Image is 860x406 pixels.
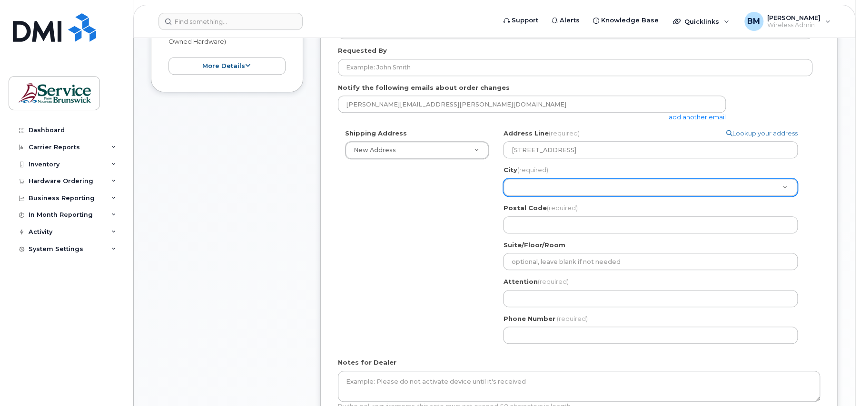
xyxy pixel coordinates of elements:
[586,11,665,30] a: Knowledge Base
[503,314,555,323] label: Phone Number
[548,129,579,137] span: (required)
[537,278,568,285] span: (required)
[684,18,719,25] span: Quicklinks
[346,142,488,159] a: New Address
[546,204,577,212] span: (required)
[503,129,579,138] label: Address Line
[545,11,586,30] a: Alerts
[158,13,303,30] input: Find something...
[601,16,659,25] span: Knowledge Base
[338,96,726,113] input: Example: john@appleseed.com
[168,2,286,75] div: $0.00 - New Activation (Customer Owned Hardware)
[497,11,545,30] a: Support
[560,16,580,25] span: Alerts
[503,165,548,174] label: City
[738,12,837,31] div: Bobbi-Lynne Miller
[747,16,760,27] span: BM
[726,129,798,138] a: Lookup your address
[503,203,577,213] label: Postal Code
[503,277,568,286] label: Attention
[338,358,396,367] label: Notes for Dealer
[556,315,587,322] span: (required)
[666,12,736,31] div: Quicklinks
[354,146,396,154] span: New Address
[338,83,510,92] label: Notify the following emails about order changes
[767,21,820,29] span: Wireless Admin
[512,16,538,25] span: Support
[767,14,820,21] span: [PERSON_NAME]
[338,59,812,76] input: Example: John Smith
[168,57,286,75] button: more details
[338,46,387,55] label: Requested By
[517,166,548,174] span: (required)
[503,253,798,270] input: optional, leave blank if not needed
[669,113,726,121] a: add another email
[503,241,565,250] label: Suite/Floor/Room
[345,129,407,138] label: Shipping Address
